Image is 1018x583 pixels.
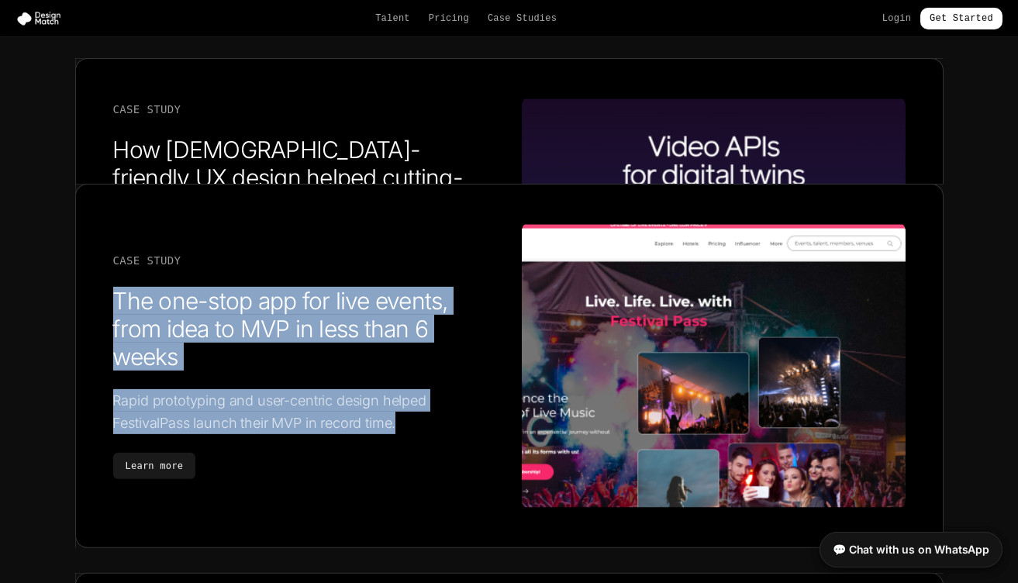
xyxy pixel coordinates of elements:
img: How 5-year-old-friendly UX design helped cutting-edge VC startup raise $6.1M with Sequoia [522,96,906,384]
h3: The one-stop app for live events, from idea to MVP in less than 6 weeks [113,287,497,371]
div: Case Study [113,102,497,117]
a: Get Started [920,8,1002,29]
a: 💬 Chat with us on WhatsApp [820,532,1002,567]
div: Case Study [113,253,497,268]
a: Login [882,12,911,25]
a: Talent [375,12,410,25]
p: Rapid prototyping and user-centric design helped FestivalPass launch their MVP in record time. [113,389,497,435]
a: Case Studies [488,12,557,25]
h3: How [DEMOGRAPHIC_DATA]-friendly UX design helped cutting-edge VC startup raise $6.1M with Sequoia [113,136,497,247]
a: Pricing [429,12,469,25]
img: Design Match [16,11,68,26]
a: Learn more [113,453,196,479]
img: The one-stop app for live events, from idea to MVP in less than 6 weeks [522,222,906,509]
